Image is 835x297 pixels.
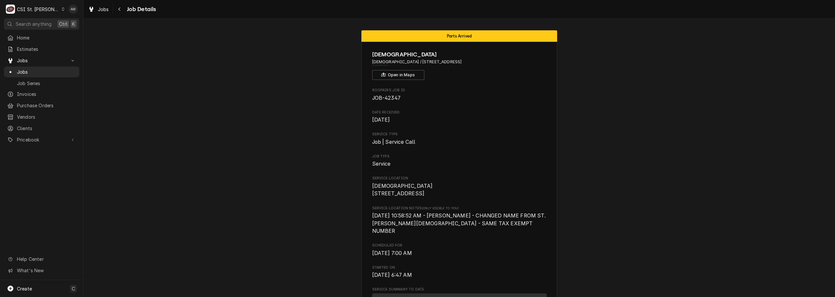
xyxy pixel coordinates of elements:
div: Scheduled For [372,243,547,257]
span: [DATE] [372,117,390,123]
span: K [72,21,75,27]
span: Roopairs Job ID [372,94,547,102]
div: Status [361,30,557,42]
span: What's New [17,267,75,274]
a: Jobs [4,67,79,77]
span: Scheduled For [372,243,547,248]
div: C [6,5,15,14]
span: [DATE] 6:47 AM [372,272,412,278]
a: Jobs [85,4,112,15]
span: Vendors [17,113,76,120]
span: Started On [372,271,547,279]
a: Job Series [4,78,79,89]
div: Roopairs Job ID [372,88,547,102]
a: Go to What's New [4,265,79,276]
span: Parts Arrived [447,34,472,38]
div: Service Location [372,176,547,198]
div: AW [68,5,78,14]
span: [DATE] 10:58:52 AM - [PERSON_NAME] - CHANGED NAME FROM ST. [PERSON_NAME][DEMOGRAPHIC_DATA] - SAME... [372,213,547,234]
div: Started On [372,265,547,279]
span: JOB-42347 [372,95,401,101]
span: Jobs [98,6,109,13]
span: [object Object] [372,212,547,235]
span: Search anything [16,21,52,27]
span: Jobs [17,68,76,75]
a: Home [4,32,79,43]
a: Go to Jobs [4,55,79,66]
button: Navigate back [114,4,125,14]
div: Service Type [372,132,547,146]
span: Service Location [372,182,547,198]
span: Address [372,59,547,65]
span: Create [17,286,32,291]
div: [object Object] [372,206,547,235]
a: Purchase Orders [4,100,79,111]
span: Job | Service Call [372,139,416,145]
span: C [72,285,75,292]
span: Clients [17,125,76,132]
div: Date Received [372,110,547,124]
span: Service Type [372,132,547,137]
button: Open in Maps [372,70,424,80]
div: Job Type [372,154,547,168]
span: Date Received [372,110,547,115]
a: Clients [4,123,79,134]
a: Invoices [4,89,79,99]
span: Job Type [372,154,547,159]
a: Estimates [4,44,79,54]
div: Client Information [372,50,547,80]
span: Name [372,50,547,59]
span: Started On [372,265,547,270]
span: Purchase Orders [17,102,76,109]
span: Home [17,34,76,41]
span: Help Center [17,256,75,262]
span: Job Details [125,5,156,14]
span: Job Type [372,160,547,168]
div: Alexandria Wilp's Avatar [68,5,78,14]
span: Service Type [372,138,547,146]
span: Roopairs Job ID [372,88,547,93]
span: Date Received [372,116,547,124]
span: Invoices [17,91,76,97]
span: Service [372,161,391,167]
span: Jobs [17,57,66,64]
span: (Only Visible to You) [422,206,459,210]
span: Scheduled For [372,249,547,257]
div: CSI St. [PERSON_NAME] [17,6,59,13]
span: Pricebook [17,136,66,143]
div: CSI St. Louis's Avatar [6,5,15,14]
a: Go to Help Center [4,254,79,264]
span: Estimates [17,46,76,52]
span: Ctrl [59,21,68,27]
button: Search anythingCtrlK [4,18,79,30]
a: Vendors [4,111,79,122]
span: Service Summary To Date [372,287,547,292]
span: Service Location [372,176,547,181]
a: Go to Pricebook [4,134,79,145]
span: Service Location Notes [372,206,547,211]
span: [DATE] 7:00 AM [372,250,412,256]
span: [DEMOGRAPHIC_DATA] [STREET_ADDRESS] [372,183,433,197]
span: Job Series [17,80,76,87]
